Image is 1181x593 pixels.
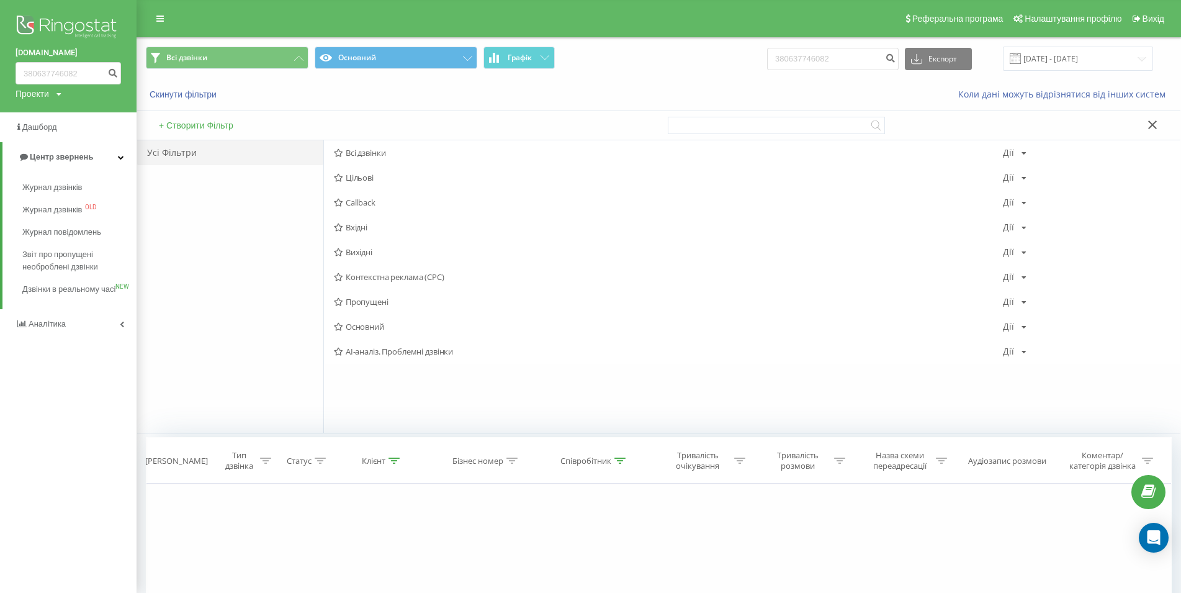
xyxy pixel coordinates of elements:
[166,53,207,63] span: Всі дзвінки
[1025,14,1121,24] span: Налаштування профілю
[29,319,66,328] span: Аналiтика
[22,283,115,296] span: Дзвінки в реальному часі
[22,278,137,301] a: Дзвінки в реальному часіNEW
[560,456,611,466] div: Співробітник
[665,450,731,471] div: Тривалість очікування
[1003,297,1014,306] div: Дії
[22,181,82,194] span: Журнал дзвінків
[22,176,137,199] a: Журнал дзвінків
[22,243,137,278] a: Звіт про пропущені необроблені дзвінки
[16,12,121,43] img: Ringostat logo
[146,89,223,100] button: Скинути фільтри
[1003,347,1014,356] div: Дії
[866,450,933,471] div: Назва схеми переадресації
[22,221,137,243] a: Журнал повідомлень
[145,456,208,466] div: [PERSON_NAME]
[334,347,1003,356] span: AI-аналіз. Проблемні дзвінки
[958,88,1172,100] a: Коли дані можуть відрізнятися вiд інших систем
[137,140,323,165] div: Усі Фільтри
[30,152,93,161] span: Центр звернень
[334,198,1003,207] span: Callback
[22,204,82,216] span: Журнал дзвінків
[1139,523,1169,553] div: Open Intercom Messenger
[912,14,1004,24] span: Реферальна програма
[22,248,130,273] span: Звіт про пропущені необроблені дзвінки
[334,248,1003,256] span: Вихідні
[1003,198,1014,207] div: Дії
[22,226,101,238] span: Журнал повідомлень
[334,297,1003,306] span: Пропущені
[287,456,312,466] div: Статус
[1003,223,1014,232] div: Дії
[362,456,385,466] div: Клієнт
[16,62,121,84] input: Пошук за номером
[16,47,121,59] a: [DOMAIN_NAME]
[968,456,1046,466] div: Аудіозапис розмови
[334,322,1003,331] span: Основний
[22,122,57,132] span: Дашборд
[452,456,503,466] div: Бізнес номер
[1003,248,1014,256] div: Дії
[146,47,308,69] button: Всі дзвінки
[222,450,257,471] div: Тип дзвінка
[1003,148,1014,157] div: Дії
[1003,173,1014,182] div: Дії
[1143,14,1164,24] span: Вихід
[334,148,1003,157] span: Всі дзвінки
[155,120,237,131] button: + Створити Фільтр
[334,223,1003,232] span: Вхідні
[905,48,972,70] button: Експорт
[1003,273,1014,281] div: Дії
[1144,119,1162,132] button: Закрити
[315,47,477,69] button: Основний
[22,199,137,221] a: Журнал дзвінківOLD
[334,273,1003,281] span: Контекстна реклама (CPC)
[334,173,1003,182] span: Цільові
[765,450,831,471] div: Тривалість розмови
[1003,322,1014,331] div: Дії
[1066,450,1139,471] div: Коментар/категорія дзвінка
[16,88,49,100] div: Проекти
[2,142,137,172] a: Центр звернень
[508,53,532,62] span: Графік
[767,48,899,70] input: Пошук за номером
[483,47,555,69] button: Графік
